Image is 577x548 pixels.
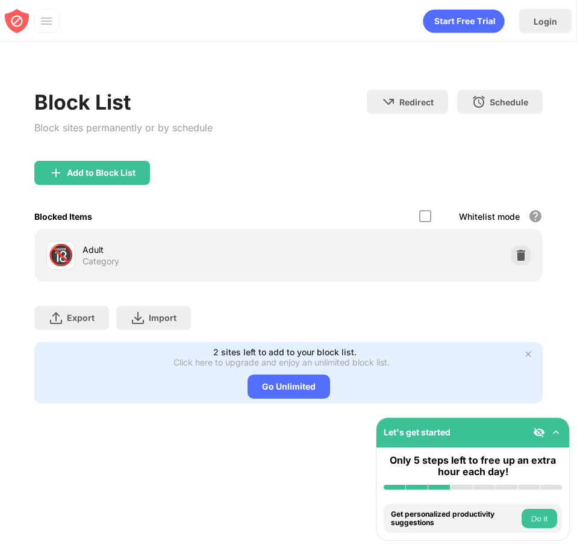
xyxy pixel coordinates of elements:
[391,510,519,528] div: Get personalized productivity suggestions
[459,211,520,222] div: Whitelist mode
[384,455,562,478] div: Only 5 steps left to free up an extra hour each day!
[384,427,451,437] div: Let's get started
[149,313,176,323] div: Import
[5,9,29,33] img: blocksite-icon-red.svg
[34,119,213,137] div: Block sites permanently or by schedule
[173,357,390,367] div: Click here to upgrade and enjoy an unlimited block list.
[83,256,119,267] div: Category
[522,509,557,528] button: Do it
[34,90,213,114] div: Block List
[423,9,505,33] div: animation
[550,426,562,438] img: omni-setup-toggle.svg
[490,97,528,107] div: Schedule
[67,313,95,323] div: Export
[248,375,330,399] div: Go Unlimited
[534,16,557,26] div: Login
[523,349,533,359] img: x-button.svg
[48,243,73,267] div: 🔞
[67,168,136,178] div: Add to Block List
[83,243,288,256] div: Adult
[399,97,434,107] div: Redirect
[533,426,545,438] img: eye-not-visible.svg
[34,211,92,222] div: Blocked Items
[213,347,357,357] div: 2 sites left to add to your block list.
